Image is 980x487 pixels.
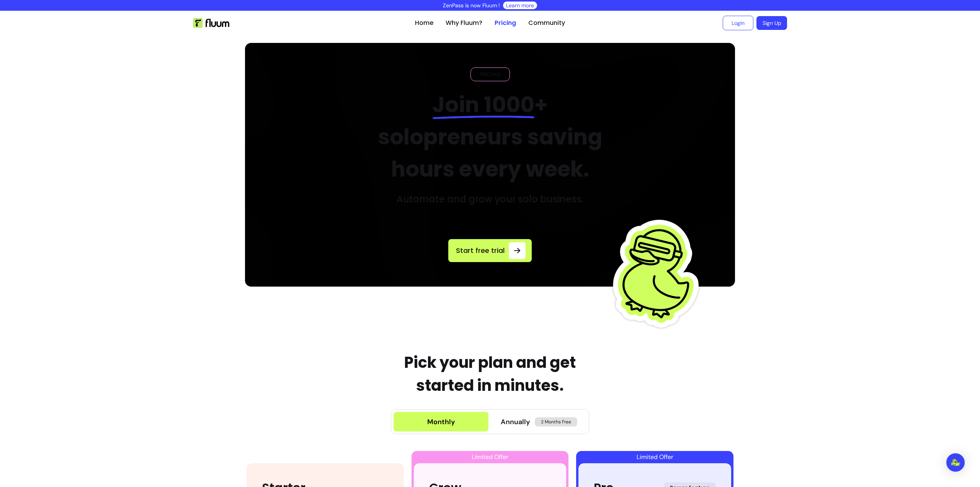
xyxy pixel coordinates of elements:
[535,417,577,426] span: 2 Months Free
[454,245,506,256] span: Start free trial
[578,451,731,463] div: Limited Offer
[415,18,433,28] a: Home
[433,90,534,120] span: Join 1000
[361,89,620,185] h2: + solopreneurs saving hours every week.
[414,451,567,463] div: Limited Offer
[946,453,965,472] div: Open Intercom Messenger
[446,18,482,28] a: Why Fluum?
[397,193,583,205] h3: Automate and grow your solo business.
[382,351,598,397] h2: Pick your plan and get started in minutes.
[443,2,500,9] p: ZenPass is now Fluum !
[477,71,503,78] span: PRICING
[193,18,229,28] img: Fluum Logo
[427,416,455,427] div: Monthly
[448,239,532,262] a: Start free trial
[495,18,516,28] a: Pricing
[506,2,534,9] a: Learn more
[501,416,530,427] span: Annually
[723,16,753,30] a: Login
[528,18,565,28] a: Community
[756,16,787,30] a: Sign Up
